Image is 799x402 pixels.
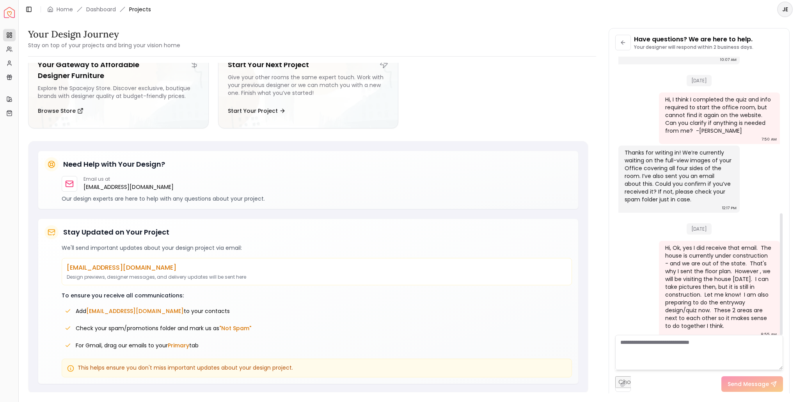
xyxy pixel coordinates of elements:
small: Stay on top of your projects and bring your vision home [28,41,180,49]
p: Have questions? We are here to help. [634,35,753,44]
div: Hi, Ok, yes I did receive that email. The house is currently under construction - and we are out ... [665,244,772,330]
a: Dashboard [86,5,116,13]
div: 12:17 PM [722,204,737,212]
button: Browse Store [38,103,83,119]
nav: breadcrumb [47,5,151,13]
span: Primary [168,342,189,349]
span: Check your spam/promotions folder and mark us as [76,324,251,332]
p: Our design experts are here to help with any questions about your project. [62,195,572,203]
p: Your designer will respond within 2 business days. [634,44,753,50]
p: We'll send important updates about your design project via email: [62,244,572,252]
p: Design previews, designer messages, and delivery updates will be sent here [67,274,567,280]
a: [EMAIL_ADDRESS][DOMAIN_NAME] [83,182,174,192]
div: Thanks for writing in! We’re currently waiting on the full-view images of your Office covering al... [625,149,732,203]
p: Email us at [83,176,174,182]
div: 7:50 AM [762,135,777,143]
span: "Not Spam" [219,324,251,332]
a: Your Gateway to Affordable Designer FurnitureExplore the Spacejoy Store. Discover exclusive, bout... [28,50,209,128]
p: [EMAIL_ADDRESS][DOMAIN_NAME] [67,263,567,272]
a: Home [57,5,73,13]
h5: Your Gateway to Affordable Designer Furniture [38,59,199,81]
div: 10:07 AM [720,56,737,64]
button: JE [777,2,793,17]
span: JE [778,2,792,16]
div: 8:55 AM [761,331,777,338]
a: Start Your Next ProjectGive your other rooms the same expert touch. Work with your previous desig... [218,50,399,128]
h5: Need Help with Your Design? [63,159,165,170]
span: [DATE] [687,223,712,235]
span: This helps ensure you don't miss important updates about your design project. [78,364,293,372]
div: Give your other rooms the same expert touch. Work with your previous designer or we can match you... [228,73,389,100]
button: Start Your Project [228,103,286,119]
h5: Stay Updated on Your Project [63,227,169,238]
img: Spacejoy Logo [4,7,15,18]
p: To ensure you receive all communications: [62,292,572,299]
span: For Gmail, drag our emails to your tab [76,342,199,349]
span: Projects [129,5,151,13]
div: Explore the Spacejoy Store. Discover exclusive, boutique brands with designer quality at budget-f... [38,84,199,100]
span: Add to your contacts [76,307,230,315]
a: Spacejoy [4,7,15,18]
h3: Your Design Journey [28,28,180,41]
span: [DATE] [687,75,712,86]
h5: Start Your Next Project [228,59,389,70]
div: Hi, I think I completed the quiz and info required to start the office room, but cannot find it a... [665,96,772,135]
span: [EMAIL_ADDRESS][DOMAIN_NAME] [86,307,184,315]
